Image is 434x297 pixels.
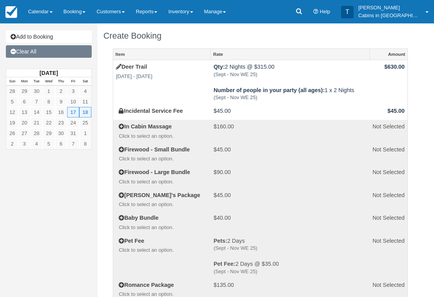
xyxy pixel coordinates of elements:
[211,104,370,120] td: $45.00
[6,107,18,117] a: 12
[211,165,370,188] td: $90.00
[370,104,407,120] td: $45.00
[370,234,407,278] td: Not Selected
[119,178,208,186] em: Click to select an option.
[79,128,91,139] a: 1
[213,268,367,276] em: (Sept - Nov WE 25)
[67,96,79,107] a: 10
[6,77,18,86] th: Sun
[320,9,330,14] span: Help
[55,128,67,139] a: 30
[119,155,208,163] em: Click to select an option.
[43,128,55,139] a: 29
[6,86,18,96] a: 28
[30,128,43,139] a: 28
[119,108,183,114] a: Incidental Service Fee
[79,77,91,86] th: Sat
[6,117,18,128] a: 19
[370,120,407,142] td: Not Selected
[119,215,158,221] a: Baby Bundle
[211,211,370,234] td: $40.00
[341,6,354,18] div: T
[79,96,91,107] a: 11
[213,87,325,93] strong: Number of people in your party (all ages)
[213,94,367,101] em: (Sept - Nov WE 25)
[30,107,43,117] a: 14
[213,238,227,244] strong: Pets
[18,139,30,149] a: 3
[370,60,407,105] td: $630.00
[211,120,370,142] td: $160.00
[43,96,55,107] a: 8
[79,107,91,117] a: 18
[79,117,91,128] a: 25
[43,117,55,128] a: 22
[358,4,421,12] p: [PERSON_NAME]
[213,261,235,267] strong: Pet Fee
[370,165,407,188] td: Not Selected
[43,107,55,117] a: 15
[119,169,190,175] a: Firewood - Large Bundle
[18,107,30,117] a: 13
[119,282,174,288] a: Romance Package
[370,143,407,165] td: Not Selected
[30,96,43,107] a: 7
[55,77,67,86] th: Thu
[67,139,79,149] a: 7
[43,139,55,149] a: 5
[6,30,92,43] a: Add to Booking
[116,73,208,80] em: [DATE] - [DATE]
[6,96,18,107] a: 5
[67,77,79,86] th: Fri
[358,12,421,20] p: Cabins in [GEOGRAPHIC_DATA]
[370,211,407,234] td: Not Selected
[39,70,58,76] strong: [DATE]
[43,86,55,96] a: 1
[79,86,91,96] a: 4
[67,86,79,96] a: 3
[30,77,43,86] th: Tue
[30,86,43,96] a: 30
[18,117,30,128] a: 20
[119,224,208,231] em: Click to select an option.
[55,117,67,128] a: 23
[67,128,79,139] a: 31
[370,49,407,60] a: Amount
[55,86,67,96] a: 2
[116,64,147,70] a: Deer Trail
[55,107,67,117] a: 16
[119,192,200,198] a: [PERSON_NAME]'s Package
[213,64,225,70] strong: Qty
[119,247,208,254] em: Click to select an option.
[103,31,417,41] h1: Create Booking
[6,139,18,149] a: 2
[213,245,367,252] em: (Sept - Nov WE 25)
[6,45,92,58] a: Clear All
[6,128,18,139] a: 26
[211,234,370,278] td: 2 Days 2 Days @ $35.00
[18,96,30,107] a: 6
[18,77,30,86] th: Mon
[370,188,407,211] td: Not Selected
[5,6,17,18] img: checkfront-main-nav-mini-logo.png
[67,107,79,117] a: 17
[211,60,370,105] td: 2 Nights @ $315.00 1 x 2 Nights
[18,86,30,96] a: 29
[119,238,144,244] a: Pet Fee
[30,139,43,149] a: 4
[30,117,43,128] a: 21
[67,117,79,128] a: 24
[55,139,67,149] a: 6
[211,143,370,165] td: $45.00
[119,133,208,140] em: Click to select an option.
[18,128,30,139] a: 27
[313,9,318,14] i: Help
[211,49,369,60] a: Rate
[211,188,370,211] td: $45.00
[113,49,210,60] a: Item
[55,96,67,107] a: 9
[79,139,91,149] a: 8
[213,71,367,78] em: (Sept - Nov WE 25)
[119,123,172,130] a: In Cabin Massage
[119,201,208,208] em: Click to select an option.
